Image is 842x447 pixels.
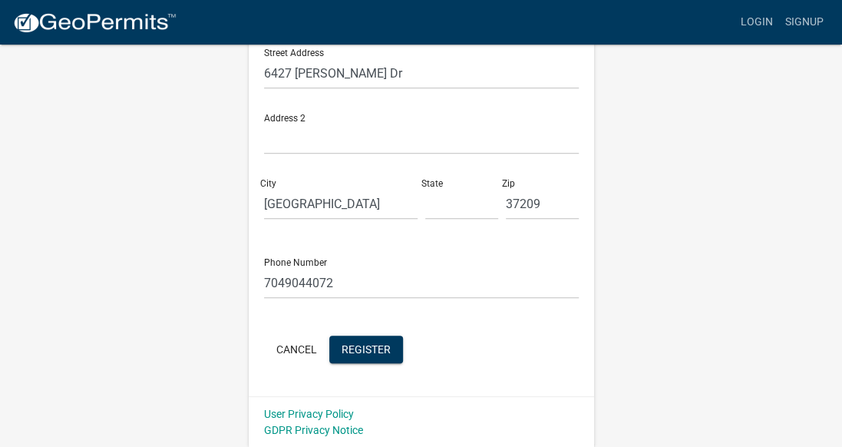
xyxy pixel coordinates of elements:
a: Login [735,8,779,37]
a: User Privacy Policy [264,408,354,420]
button: Cancel [264,336,329,363]
button: Register [329,336,403,363]
a: GDPR Privacy Notice [264,424,363,436]
span: Register [342,343,391,355]
a: Signup [779,8,830,37]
